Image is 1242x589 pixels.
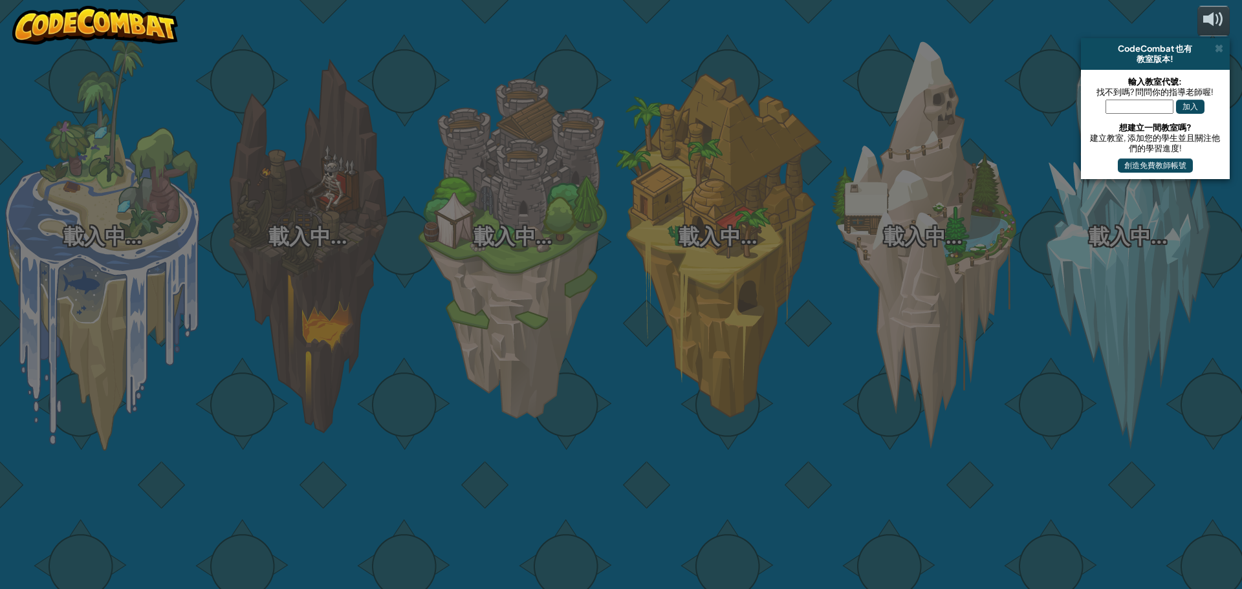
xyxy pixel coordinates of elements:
[1118,158,1193,173] button: 創造免費教師帳號
[1087,133,1223,153] div: 建立教室, 添加您的學生並且關注他們的學習進度!
[1086,43,1225,54] div: CodeCombat 也有
[1197,6,1230,36] button: 調整音量
[1176,100,1204,114] button: 加入
[1086,54,1225,64] div: 教室版本!
[12,6,178,45] img: CodeCombat - Learn how to code by playing a game
[1087,87,1223,97] div: 找不到嗎? 問問你的指導老師喔!
[1087,76,1223,87] div: 輸入教室代號:
[1087,122,1223,133] div: 想建立一間教室嗎?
